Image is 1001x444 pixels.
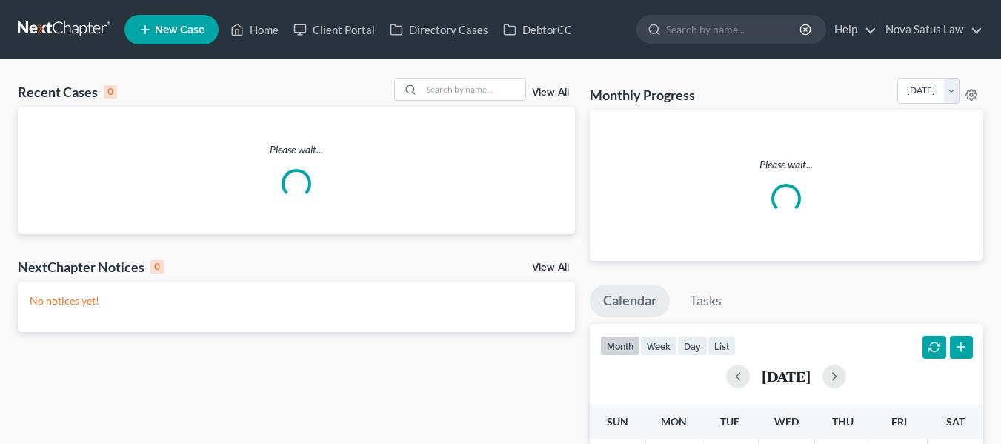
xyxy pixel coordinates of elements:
[150,260,164,274] div: 0
[946,415,965,428] span: Sat
[18,142,575,157] p: Please wait...
[600,336,640,356] button: month
[104,85,117,99] div: 0
[666,16,802,43] input: Search by name...
[827,16,877,43] a: Help
[661,415,687,428] span: Mon
[532,262,569,273] a: View All
[18,258,164,276] div: NextChapter Notices
[676,285,735,317] a: Tasks
[708,336,736,356] button: list
[18,83,117,101] div: Recent Cases
[155,24,204,36] span: New Case
[532,87,569,98] a: View All
[677,336,708,356] button: day
[878,16,982,43] a: Nova Satus Law
[720,415,739,428] span: Tue
[422,79,525,100] input: Search by name...
[762,368,811,384] h2: [DATE]
[832,415,854,428] span: Thu
[774,415,799,428] span: Wed
[382,16,496,43] a: Directory Cases
[223,16,286,43] a: Home
[30,294,563,308] p: No notices yet!
[590,86,695,104] h3: Monthly Progress
[602,157,971,172] p: Please wait...
[891,415,907,428] span: Fri
[286,16,382,43] a: Client Portal
[607,415,628,428] span: Sun
[496,16,579,43] a: DebtorCC
[640,336,677,356] button: week
[590,285,670,317] a: Calendar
